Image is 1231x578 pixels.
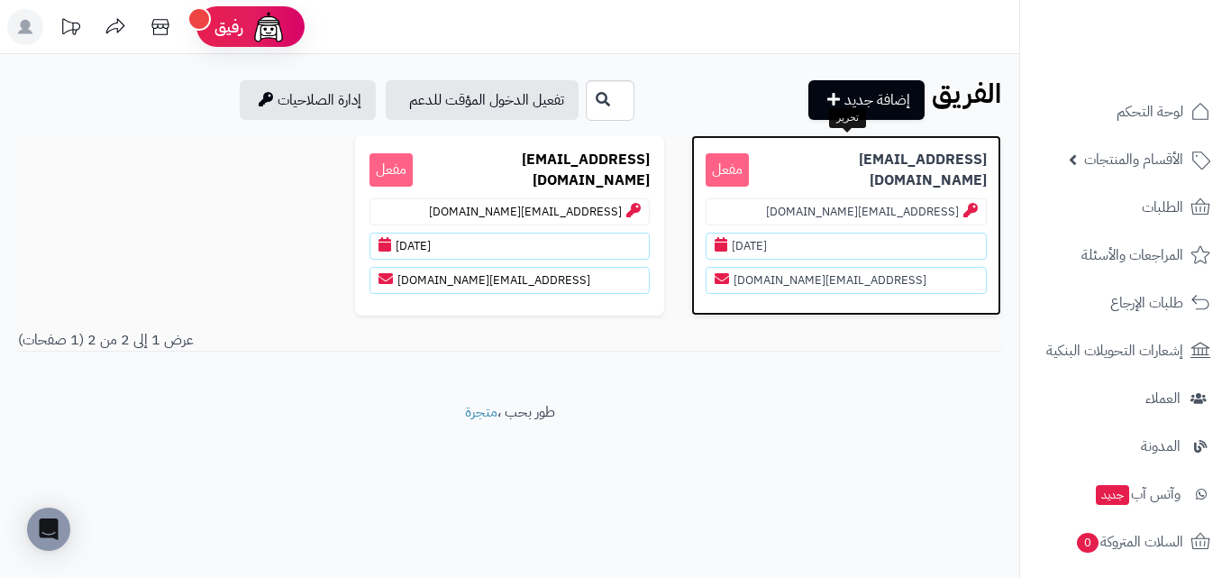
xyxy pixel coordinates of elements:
[706,198,987,225] p: [EMAIL_ADDRESS][DOMAIN_NAME]
[1142,195,1183,220] span: الطلبات
[1096,485,1129,505] span: جديد
[386,80,579,120] a: تفعيل الدخول المؤقت للدعم
[369,153,413,187] span: مفعل
[1031,520,1220,564] a: السلات المتروكة0
[1075,529,1183,555] span: السلات المتروكة
[413,150,651,191] b: [EMAIL_ADDRESS][DOMAIN_NAME]
[214,16,243,38] span: رفيق
[1031,425,1220,468] a: المدونة
[1046,338,1183,363] span: إشعارات التحويلات البنكية
[691,135,1001,316] a: [EMAIL_ADDRESS][DOMAIN_NAME] مفعل[EMAIL_ADDRESS][DOMAIN_NAME][DATE][EMAIL_ADDRESS][DOMAIN_NAME]
[1141,434,1181,459] span: المدونة
[808,80,925,120] a: إضافة جديد
[5,330,510,351] div: عرض 1 إلى 2 من 2 (1 صفحات)
[1031,281,1220,325] a: طلبات الإرجاع
[1031,329,1220,372] a: إشعارات التحويلات البنكية
[1031,186,1220,229] a: الطلبات
[829,108,866,128] div: تحرير
[369,267,651,294] p: [EMAIL_ADDRESS][DOMAIN_NAME]
[706,267,987,294] p: [EMAIL_ADDRESS][DOMAIN_NAME]
[1031,377,1220,420] a: العملاء
[369,198,651,225] p: [EMAIL_ADDRESS][DOMAIN_NAME]
[1145,386,1181,411] span: العملاء
[1081,243,1183,268] span: المراجعات والأسئلة
[749,150,987,191] b: [EMAIL_ADDRESS][DOMAIN_NAME]
[369,233,651,260] p: [DATE]
[1031,234,1220,277] a: المراجعات والأسئلة
[1117,99,1183,124] span: لوحة التحكم
[706,233,987,260] p: [DATE]
[1031,90,1220,133] a: لوحة التحكم
[706,153,749,187] span: مفعل
[240,80,376,120] a: إدارة الصلاحيات
[27,508,70,551] div: Open Intercom Messenger
[48,9,93,50] a: تحديثات المنصة
[932,73,1001,114] b: الفريق
[1077,533,1099,553] span: 0
[251,9,287,45] img: ai-face.png
[1108,46,1214,84] img: logo-2.png
[465,401,497,423] a: متجرة
[1110,290,1183,316] span: طلبات الإرجاع
[355,135,665,316] a: [EMAIL_ADDRESS][DOMAIN_NAME] مفعل[EMAIL_ADDRESS][DOMAIN_NAME][DATE][EMAIL_ADDRESS][DOMAIN_NAME]
[1031,472,1220,516] a: وآتس آبجديد
[1084,147,1183,172] span: الأقسام والمنتجات
[1094,482,1181,507] span: وآتس آب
